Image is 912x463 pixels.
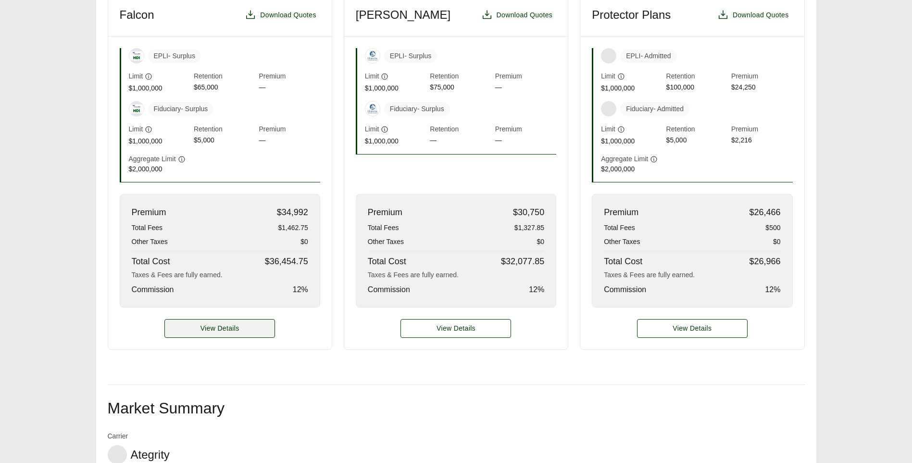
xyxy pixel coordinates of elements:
span: Premium [604,206,638,219]
span: Limit [129,124,143,134]
div: Taxes & Fees are fully earned. [604,270,780,280]
span: Total Cost [368,255,406,268]
a: Protector Plans details [637,319,748,338]
span: $1,462.75 [278,223,308,233]
span: EPLI - Surplus [148,49,201,63]
span: $0 [537,237,545,247]
span: $65,000 [194,82,255,93]
span: Limit [601,71,615,81]
span: Retention [666,71,727,82]
span: $1,000,000 [365,83,426,93]
span: Fiduciary - Surplus [384,102,450,116]
h3: Falcon [120,8,154,22]
span: $26,466 [749,206,780,219]
span: Total Cost [604,255,642,268]
div: Taxes & Fees are fully earned. [368,270,544,280]
span: Commission [132,284,174,296]
a: Download Quotes [477,5,557,25]
span: $34,992 [277,206,308,219]
span: Other Taxes [132,237,168,247]
span: 12 % [293,284,308,296]
span: 12 % [529,284,544,296]
span: $1,000,000 [601,136,662,146]
span: Retention [194,124,255,135]
span: Retention [430,124,491,135]
span: Fiduciary - Admitted [620,102,689,116]
button: Download Quotes [241,5,320,25]
span: $0 [300,237,308,247]
span: — [259,135,320,146]
span: — [495,82,556,93]
span: Download Quotes [260,10,316,20]
span: $5,000 [194,135,255,146]
button: View Details [400,319,511,338]
span: — [430,135,491,146]
span: Premium [731,124,792,135]
span: Retention [666,124,727,135]
span: $1,000,000 [365,136,426,146]
span: Premium [495,71,556,82]
h3: Protector Plans [592,8,671,22]
span: Premium [259,71,320,82]
span: $100,000 [666,82,727,93]
span: Limit [365,124,379,134]
span: Limit [365,71,379,81]
img: Falcon Risk - HDI [129,51,144,61]
span: Aggregate Limit [601,154,648,164]
span: Limit [129,71,143,81]
span: $26,966 [749,255,780,268]
span: Aggregate Limit [129,154,176,164]
span: $0 [773,237,781,247]
span: $24,250 [731,82,792,93]
span: Fiduciary - Surplus [148,102,214,116]
span: $500 [765,223,780,233]
span: EPLI - Surplus [384,49,437,63]
span: Total Fees [368,223,399,233]
button: Download Quotes [713,5,793,25]
span: View Details [437,323,475,334]
h3: [PERSON_NAME] [356,8,450,22]
span: EPLI - Admitted [620,49,676,63]
span: Commission [604,284,646,296]
div: Taxes & Fees are fully earned. [132,270,308,280]
span: Other Taxes [604,237,640,247]
span: Limit [601,124,615,134]
span: $2,216 [731,135,792,146]
span: $1,000,000 [129,83,190,93]
span: Retention [430,71,491,82]
img: Falcon Risk - HDI [129,104,144,114]
span: Premium [368,206,402,219]
span: — [495,135,556,146]
span: 12 % [765,284,780,296]
a: Falcon details [164,319,275,338]
span: $32,077.85 [501,255,544,268]
span: Premium [259,124,320,135]
span: Retention [194,71,255,82]
span: Total Fees [604,223,635,233]
span: Download Quotes [497,10,553,20]
button: View Details [637,319,748,338]
span: Ategrity [131,448,170,462]
a: Hudson details [400,319,511,338]
span: Total Fees [132,223,163,233]
span: Premium [132,206,166,219]
span: Premium [495,124,556,135]
img: Hudson [365,102,380,116]
span: $1,000,000 [601,83,662,93]
span: — [259,82,320,93]
img: Hudson [365,49,380,63]
span: $36,454.75 [265,255,308,268]
span: Premium [731,71,792,82]
span: $5,000 [666,135,727,146]
span: $2,000,000 [129,164,190,174]
span: Other Taxes [368,237,404,247]
span: $75,000 [430,82,491,93]
span: $30,750 [513,206,544,219]
span: $1,000,000 [129,136,190,146]
span: Commission [368,284,410,296]
span: $1,327.85 [514,223,544,233]
h2: Market Summary [108,400,805,416]
span: $2,000,000 [601,164,662,174]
